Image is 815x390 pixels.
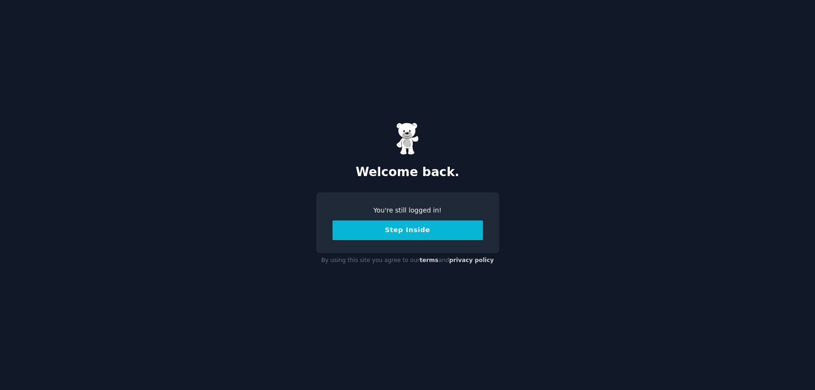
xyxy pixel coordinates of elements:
[419,257,438,263] a: terms
[333,226,483,234] a: Step Inside
[316,165,499,180] h2: Welcome back.
[449,257,494,263] a: privacy policy
[333,220,483,240] button: Step Inside
[333,206,483,215] div: You're still logged in!
[316,253,499,268] div: By using this site you agree to our and
[396,122,419,155] img: Gummy Bear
